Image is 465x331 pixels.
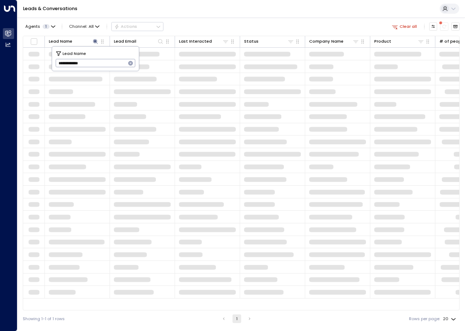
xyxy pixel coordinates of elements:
[23,5,77,12] a: Leads & Conversations
[443,314,457,323] div: 20
[439,38,465,45] div: # of people
[179,38,212,45] div: Last Interacted
[409,316,440,322] label: Rows per page:
[244,38,259,45] div: Status
[111,22,163,31] div: Button group with a nested menu
[374,38,391,45] div: Product
[244,38,294,45] div: Status
[232,314,241,323] button: page 1
[309,38,344,45] div: Company Name
[389,22,419,30] button: Clear all
[49,38,72,45] div: Lead Name
[49,38,99,45] div: Lead Name
[114,24,137,29] div: Actions
[89,24,94,29] span: All
[451,22,460,31] button: Archived Leads
[67,22,102,30] button: Channel:All
[374,38,424,45] div: Product
[429,22,438,31] button: Customize
[179,38,229,45] div: Last Interacted
[67,22,102,30] span: Channel:
[114,38,164,45] div: Lead Email
[23,316,65,322] div: Showing 1-1 of 1 rows
[111,22,163,31] button: Actions
[63,50,86,57] span: Lead Name
[309,38,359,45] div: Company Name
[114,38,136,45] div: Lead Email
[219,314,254,323] nav: pagination navigation
[25,25,40,29] span: Agents
[23,22,57,30] button: Agents1
[43,24,50,29] span: 1
[440,22,448,31] span: There are new threads available. Refresh the grid to view the latest updates.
